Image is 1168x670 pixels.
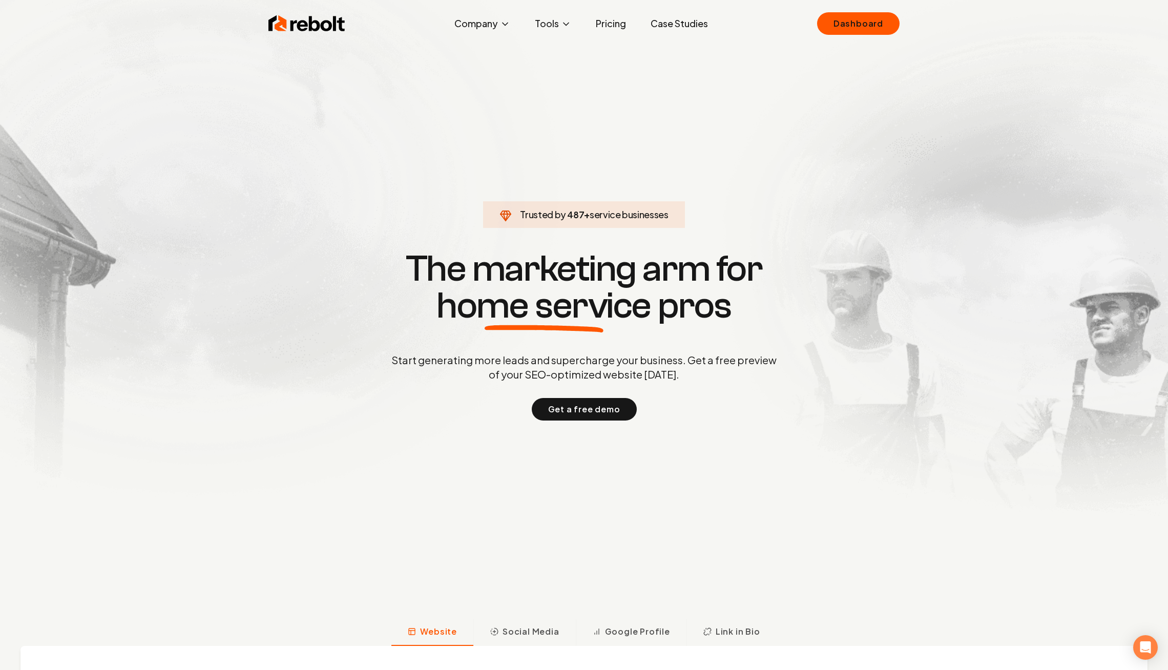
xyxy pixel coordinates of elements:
button: Google Profile [576,619,686,646]
span: service businesses [590,208,669,220]
span: Social Media [503,625,559,638]
h1: The marketing arm for pros [338,250,830,324]
a: Pricing [588,13,634,34]
span: Link in Bio [716,625,760,638]
span: home service [436,287,651,324]
button: Tools [527,13,579,34]
span: Website [420,625,457,638]
span: Google Profile [605,625,670,638]
button: Website [391,619,473,646]
a: Dashboard [817,12,900,35]
a: Case Studies [642,13,716,34]
button: Link in Bio [686,619,777,646]
p: Start generating more leads and supercharge your business. Get a free preview of your SEO-optimiz... [389,353,779,382]
div: Open Intercom Messenger [1133,635,1158,660]
span: 487 [567,207,584,222]
span: + [584,208,590,220]
span: Trusted by [520,208,566,220]
button: Social Media [473,619,576,646]
button: Get a free demo [532,398,637,421]
img: Rebolt Logo [268,13,345,34]
button: Company [446,13,518,34]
